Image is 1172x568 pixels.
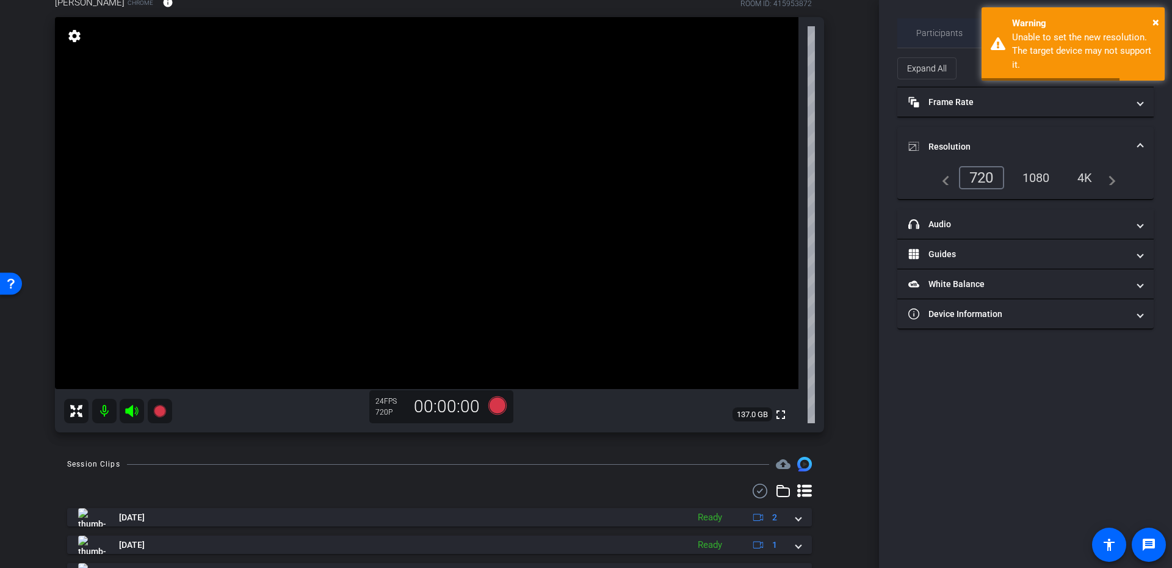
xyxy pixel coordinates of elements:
[897,57,957,79] button: Expand All
[897,239,1154,269] mat-expansion-panel-header: Guides
[733,407,772,422] span: 137.0 GB
[1068,167,1102,188] div: 4K
[776,457,790,472] span: Destinations for your clips
[1101,170,1116,185] mat-icon: navigate_next
[797,457,812,472] img: Session clips
[908,140,1128,153] mat-panel-title: Resolution
[908,308,1128,321] mat-panel-title: Device Information
[916,29,963,37] span: Participants
[692,538,728,552] div: Ready
[1013,167,1059,188] div: 1080
[897,269,1154,299] mat-expansion-panel-header: White Balance
[935,170,950,185] mat-icon: navigate_before
[897,127,1154,166] mat-expansion-panel-header: Resolution
[67,458,120,470] div: Session Clips
[1012,31,1156,72] div: Unable to set the new resolution. The target device may not support it.
[897,299,1154,329] mat-expansion-panel-header: Device Information
[119,511,145,524] span: [DATE]
[692,511,728,525] div: Ready
[908,96,1128,109] mat-panel-title: Frame Rate
[384,397,397,406] span: FPS
[897,87,1154,117] mat-expansion-panel-header: Frame Rate
[1102,537,1116,552] mat-icon: accessibility
[1012,16,1156,31] div: Warning
[772,511,777,524] span: 2
[776,457,790,472] mat-icon: cloud_upload
[78,536,106,554] img: thumb-nail
[78,508,106,526] img: thumb-nail
[1152,15,1159,29] span: ×
[1152,13,1159,31] button: Close
[772,539,777,552] span: 1
[908,278,1128,291] mat-panel-title: White Balance
[773,407,788,422] mat-icon: fullscreen
[908,248,1128,261] mat-panel-title: Guides
[959,166,1004,189] div: 720
[907,57,947,80] span: Expand All
[1141,537,1156,552] mat-icon: message
[897,209,1154,239] mat-expansion-panel-header: Audio
[375,407,406,417] div: 720P
[375,396,406,406] div: 24
[908,218,1128,231] mat-panel-title: Audio
[897,166,1154,199] div: Resolution
[119,539,145,552] span: [DATE]
[67,536,812,554] mat-expansion-panel-header: thumb-nail[DATE]Ready1
[67,508,812,526] mat-expansion-panel-header: thumb-nail[DATE]Ready2
[406,396,488,417] div: 00:00:00
[66,29,83,43] mat-icon: settings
